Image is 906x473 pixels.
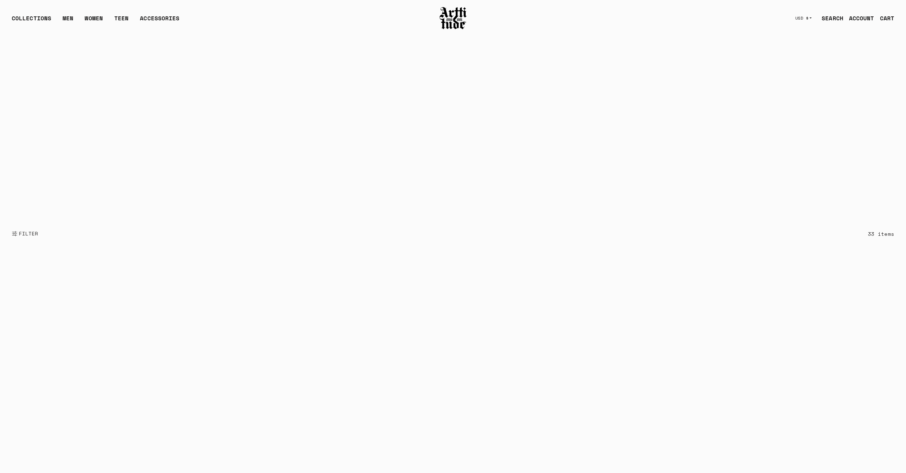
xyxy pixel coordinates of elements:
span: FILTER [17,230,38,237]
video: Your browser does not support the video tag. [0,36,906,225]
a: ACCOUNT [843,11,874,25]
img: Arttitude [439,6,467,30]
a: Open cart [874,11,894,25]
ul: Main navigation [6,14,185,28]
div: CART [880,14,894,22]
span: USD $ [795,15,809,21]
button: USD $ [791,10,816,26]
div: COLLECTIONS [12,14,51,28]
a: TEEN [114,14,129,28]
div: ACCESSORIES [140,14,179,28]
button: Show filters [12,226,38,241]
a: WOMEN [85,14,103,28]
a: SEARCH [816,11,843,25]
h1: ARTT Original Collection [12,116,894,135]
div: 33 items [868,230,894,238]
a: MEN [63,14,73,28]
